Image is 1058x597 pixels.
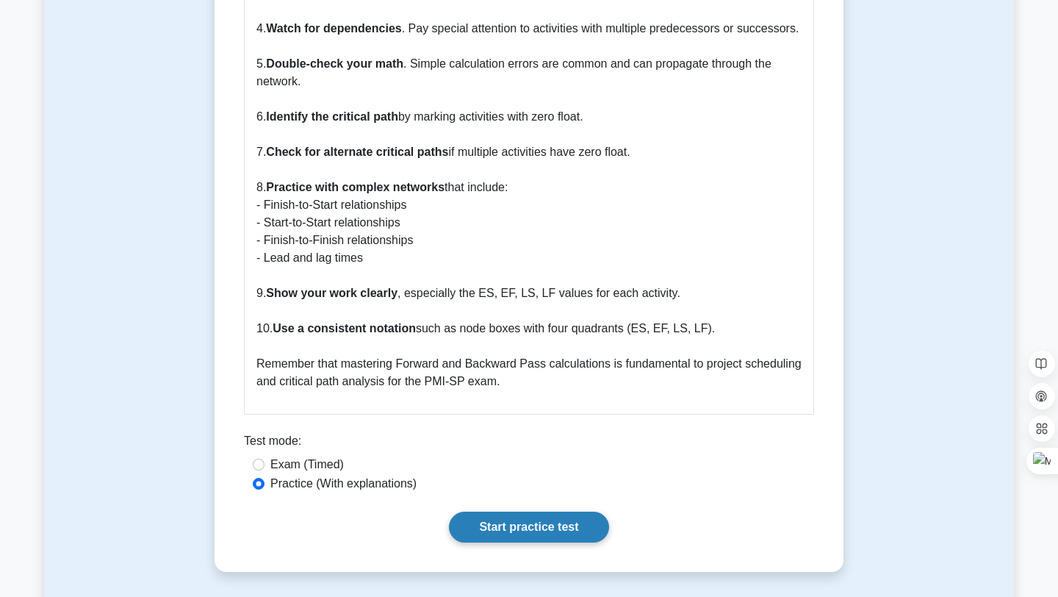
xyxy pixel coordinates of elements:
[270,456,344,473] label: Exam (Timed)
[273,322,416,335] b: Use a consistent notation
[266,181,445,193] b: Practice with complex networks
[449,512,608,543] a: Start practice test
[266,110,398,123] b: Identify the critical path
[266,57,403,70] b: Double-check your math
[244,432,814,456] div: Test mode:
[266,287,397,299] b: Show your work clearly
[266,22,401,35] b: Watch for dependencies
[270,475,417,493] label: Practice (With explanations)
[266,146,448,158] b: Check for alternate critical paths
